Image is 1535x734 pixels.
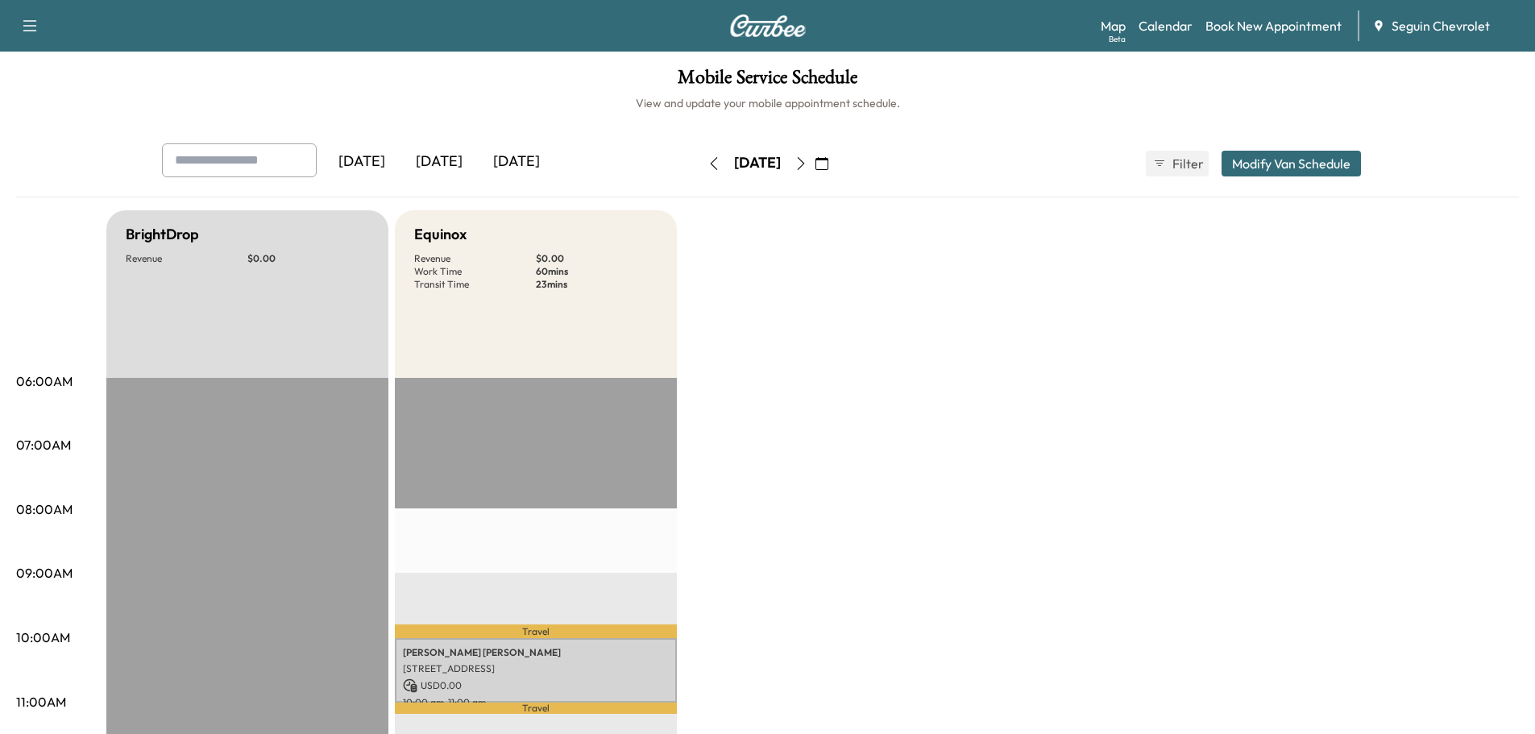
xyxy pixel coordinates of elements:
[1146,151,1209,176] button: Filter
[414,223,467,246] h5: Equinox
[414,278,536,291] p: Transit Time
[414,252,536,265] p: Revenue
[126,252,247,265] p: Revenue
[403,696,669,709] p: 10:00 am - 11:00 am
[16,371,73,391] p: 06:00AM
[403,678,669,693] p: USD 0.00
[1109,33,1126,45] div: Beta
[247,252,369,265] p: $ 0.00
[16,563,73,583] p: 09:00AM
[16,435,71,454] p: 07:00AM
[16,628,70,647] p: 10:00AM
[1101,16,1126,35] a: MapBeta
[126,223,199,246] h5: BrightDrop
[1392,16,1490,35] span: Seguin Chevrolet
[536,252,658,265] p: $ 0.00
[16,68,1519,95] h1: Mobile Service Schedule
[16,95,1519,111] h6: View and update your mobile appointment schedule.
[1222,151,1361,176] button: Modify Van Schedule
[16,500,73,519] p: 08:00AM
[1172,154,1201,173] span: Filter
[536,278,658,291] p: 23 mins
[403,662,669,675] p: [STREET_ADDRESS]
[1205,16,1342,35] a: Book New Appointment
[729,15,807,37] img: Curbee Logo
[395,624,677,637] p: Travel
[478,143,555,180] div: [DATE]
[1139,16,1193,35] a: Calendar
[395,703,677,713] p: Travel
[403,646,669,659] p: [PERSON_NAME] [PERSON_NAME]
[16,692,66,711] p: 11:00AM
[536,265,658,278] p: 60 mins
[323,143,400,180] div: [DATE]
[414,265,536,278] p: Work Time
[734,153,781,173] div: [DATE]
[400,143,478,180] div: [DATE]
